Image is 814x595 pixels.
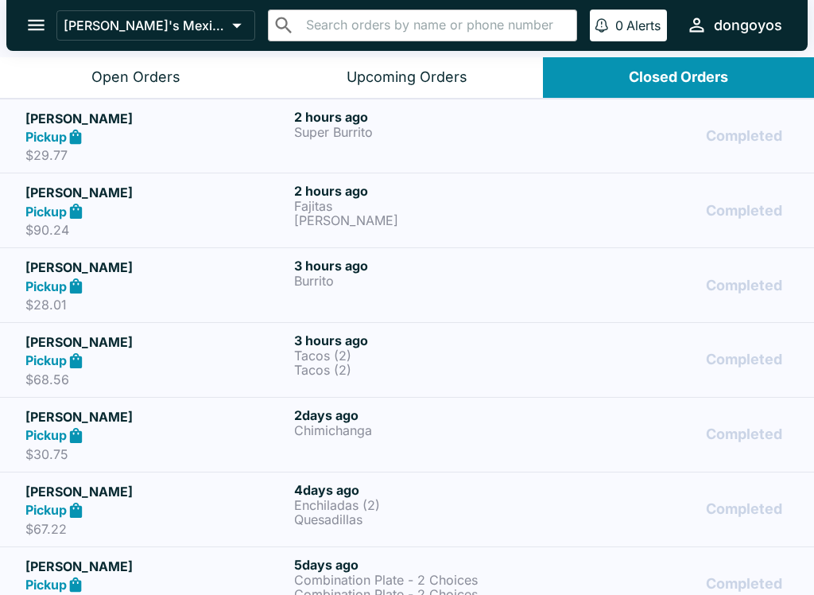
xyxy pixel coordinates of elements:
h5: [PERSON_NAME] [25,332,288,352]
h6: 3 hours ago [294,258,556,274]
p: $67.22 [25,521,288,537]
h6: 2 hours ago [294,109,556,125]
h5: [PERSON_NAME] [25,183,288,202]
p: Alerts [626,17,661,33]
strong: Pickup [25,278,67,294]
strong: Pickup [25,502,67,518]
div: Upcoming Orders [347,68,467,87]
h5: [PERSON_NAME] [25,407,288,426]
h5: [PERSON_NAME] [25,482,288,501]
p: $28.01 [25,297,288,313]
p: Super Burrito [294,125,556,139]
div: Closed Orders [629,68,728,87]
span: 4 days ago [294,482,359,498]
input: Search orders by name or phone number [301,14,570,37]
strong: Pickup [25,427,67,443]
p: $30.75 [25,446,288,462]
p: [PERSON_NAME]'s Mexican Food [64,17,226,33]
p: 0 [615,17,623,33]
span: 2 days ago [294,407,359,423]
span: 5 days ago [294,557,359,573]
p: Fajitas [294,199,556,213]
p: Combination Plate - 2 Choices [294,573,556,587]
h5: [PERSON_NAME] [25,109,288,128]
strong: Pickup [25,352,67,368]
button: open drawer [16,5,56,45]
strong: Pickup [25,129,67,145]
p: $68.56 [25,371,288,387]
p: Enchiladas (2) [294,498,556,512]
button: [PERSON_NAME]'s Mexican Food [56,10,255,41]
div: Open Orders [91,68,180,87]
strong: Pickup [25,577,67,593]
strong: Pickup [25,204,67,220]
p: Chimichanga [294,423,556,437]
p: Burrito [294,274,556,288]
h6: 3 hours ago [294,332,556,348]
p: $90.24 [25,222,288,238]
h6: 2 hours ago [294,183,556,199]
p: [PERSON_NAME] [294,213,556,227]
h5: [PERSON_NAME] [25,557,288,576]
p: Tacos (2) [294,363,556,377]
p: $29.77 [25,147,288,163]
p: Quesadillas [294,512,556,527]
h5: [PERSON_NAME] [25,258,288,277]
button: dongoyos [680,8,789,42]
p: Tacos (2) [294,348,556,363]
div: dongoyos [714,16,782,35]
